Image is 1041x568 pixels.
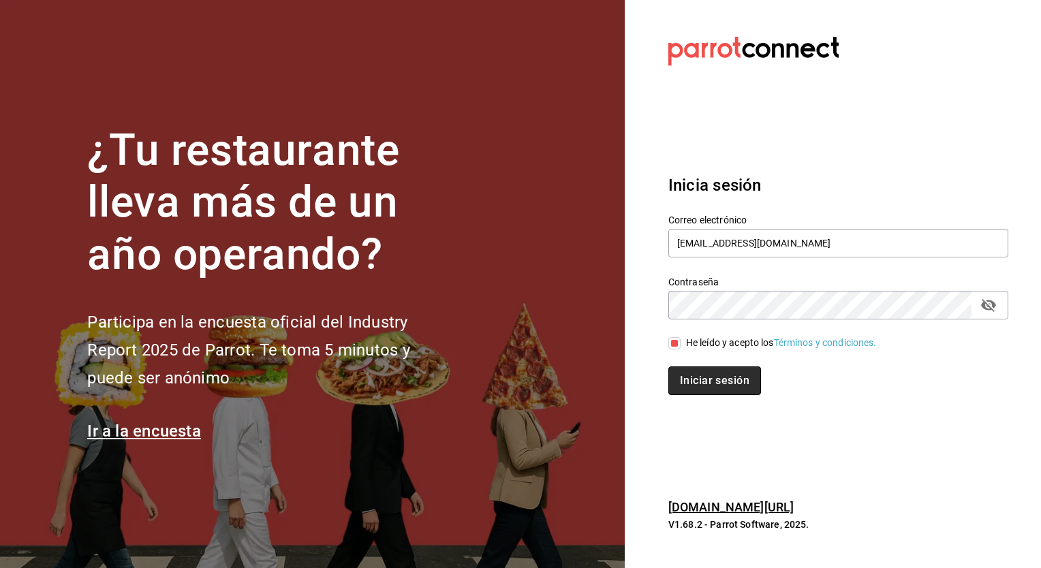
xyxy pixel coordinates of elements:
[87,125,455,281] h1: ¿Tu restaurante lleva más de un año operando?
[87,309,455,392] h2: Participa en la encuesta oficial del Industry Report 2025 de Parrot. Te toma 5 minutos y puede se...
[977,294,1000,317] button: passwordField
[87,422,201,441] a: Ir a la encuesta
[686,336,877,350] div: He leído y acepto los
[668,277,1008,286] label: Contraseña
[774,337,877,348] a: Términos y condiciones.
[668,366,761,395] button: Iniciar sesión
[668,229,1008,257] input: Ingresa tu correo electrónico
[668,173,1008,198] h3: Inicia sesión
[668,215,1008,224] label: Correo electrónico
[668,518,1008,531] p: V1.68.2 - Parrot Software, 2025.
[668,500,794,514] a: [DOMAIN_NAME][URL]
